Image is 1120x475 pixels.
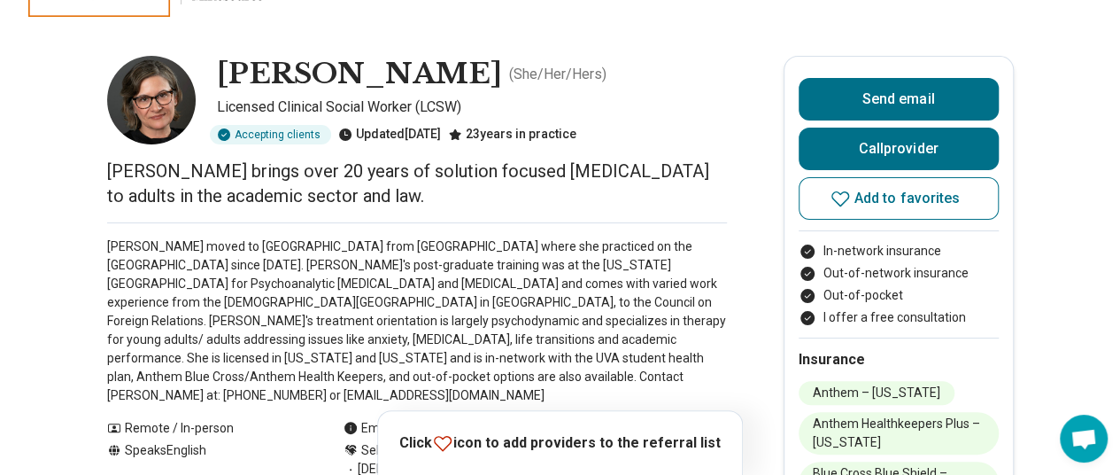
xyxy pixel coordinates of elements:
[361,441,431,460] span: Self-identify
[107,419,308,438] div: Remote / In-person
[854,191,961,206] span: Add to favorites
[210,125,331,144] div: Accepting clients
[799,78,999,121] button: Send email
[799,308,999,327] li: I offer a free consultation
[799,349,999,370] h2: Insurance
[107,56,196,144] img: Rebecca Fadil, Licensed Clinical Social Worker (LCSW)
[799,128,999,170] button: Callprovider
[399,432,721,454] p: Click icon to add providers to the referral list
[107,159,727,208] p: [PERSON_NAME] brings over 20 years of solution focused [MEDICAL_DATA] to adults in the academic s...
[799,177,999,220] button: Add to favorites
[799,412,999,455] li: Anthem Healthkeepers Plus – [US_STATE]
[509,64,606,85] p: ( She/Her/Hers )
[344,419,545,438] div: Emergency number not available
[799,381,954,405] li: Anthem – [US_STATE]
[217,97,727,118] p: Licensed Clinical Social Worker (LCSW)
[448,125,576,144] div: 23 years in practice
[799,264,999,283] li: Out-of-network insurance
[799,242,999,261] li: In-network insurance
[1060,415,1108,463] div: Open chat
[217,56,502,93] h1: [PERSON_NAME]
[338,125,441,144] div: Updated [DATE]
[799,242,999,327] ul: Payment options
[107,237,727,405] p: [PERSON_NAME] moved to [GEOGRAPHIC_DATA] from [GEOGRAPHIC_DATA] where she practiced on the [GEOGR...
[799,286,999,305] li: Out-of-pocket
